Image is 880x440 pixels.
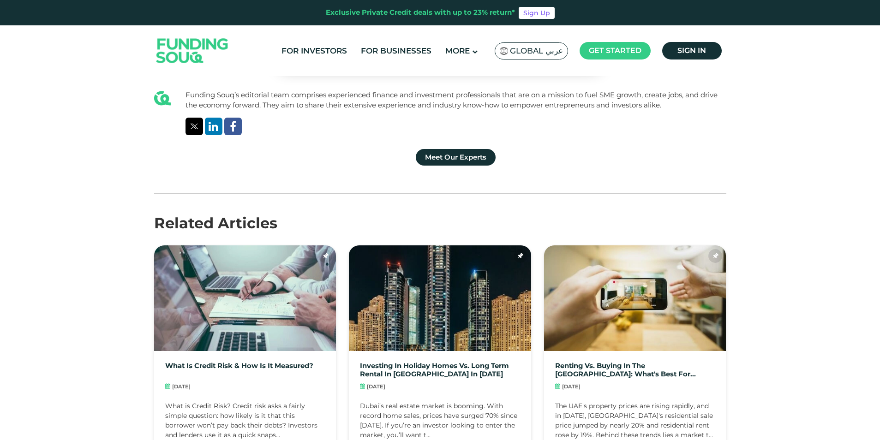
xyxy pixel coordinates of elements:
[165,362,313,378] a: What Is Credit Risk & How Is It Measured?
[154,245,336,351] img: blogImage
[416,149,496,166] a: Meet Our Experts
[154,90,171,107] img: Blog Author
[147,28,238,74] img: Logo
[154,214,277,232] span: Related Articles
[510,46,563,56] span: Global عربي
[360,362,520,378] a: Investing in Holiday Homes vs. Long Term Rental in [GEOGRAPHIC_DATA] in [DATE]
[677,46,706,55] span: Sign in
[662,42,722,59] a: Sign in
[190,124,198,129] img: twitter
[326,7,515,18] div: Exclusive Private Credit deals with up to 23% return*
[519,7,555,19] a: Sign Up
[367,383,385,391] span: [DATE]
[186,90,726,111] div: Funding Souq’s editorial team comprises experienced finance and investment professionals that are...
[555,362,715,378] a: Renting vs. Buying in the [GEOGRAPHIC_DATA]: What's Best for Expats in [DATE]?
[562,383,581,391] span: [DATE]
[359,43,434,59] a: For Businesses
[279,43,349,59] a: For Investors
[500,47,508,55] img: SA Flag
[349,245,531,351] img: blogImage
[589,46,641,55] span: Get started
[445,46,470,55] span: More
[172,383,191,391] span: [DATE]
[544,245,726,351] img: blogImage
